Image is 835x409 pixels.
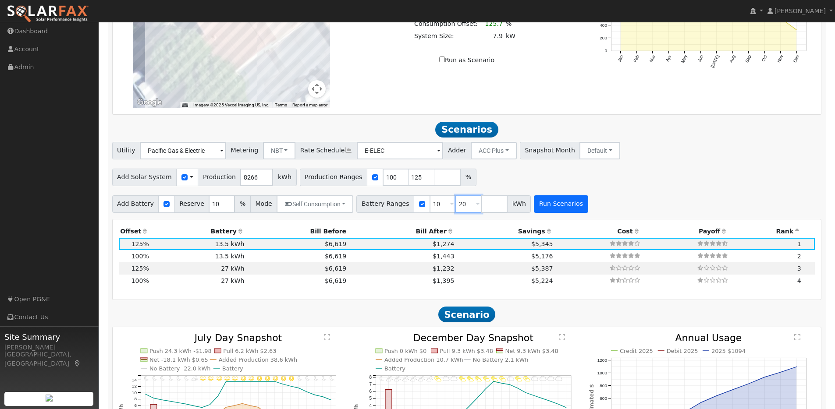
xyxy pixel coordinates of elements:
[451,376,458,381] i: 9AM - MostlyCloudy
[249,376,254,381] i: 1PM - Clear
[523,376,530,381] i: 6PM - PartlyCloudy
[306,391,308,393] circle: onclick=""
[356,195,414,213] span: Battery Ranges
[112,169,177,186] span: Add Solar System
[438,307,496,322] span: Scenario
[540,376,547,381] i: 8PM - MostlyCloudy
[541,398,543,399] circle: onclick=""
[617,54,624,63] text: Jan
[357,142,443,159] input: Select a Rate Schedule
[289,376,294,381] i: 6PM - Clear
[507,376,514,381] i: 4PM - MostlyCloudy
[193,405,195,407] circle: onclick=""
[74,360,82,367] a: Map
[435,376,442,381] i: 7AM - PartlyCloudy
[185,376,189,381] i: 5AM - MostlyClear
[370,389,372,394] text: 6
[439,56,494,65] label: Run as Scenario
[485,388,487,390] circle: onclick=""
[439,56,445,62] input: Run as Scenario
[198,169,241,186] span: Production
[731,388,734,391] circle: onclick=""
[797,253,801,260] span: 2
[617,228,632,235] span: Cost
[263,142,296,159] button: NBT
[112,142,141,159] span: Utility
[763,376,766,379] circle: onclick=""
[493,381,494,382] circle: onclick=""
[433,240,454,247] span: $1,274
[370,403,372,408] text: 4
[169,401,171,402] circle: onclick=""
[370,396,372,401] text: 5
[795,28,798,32] circle: onclick=""
[226,142,263,159] span: Metering
[131,253,149,260] span: 100%
[322,396,324,398] circle: onclick=""
[597,370,608,375] text: 1000
[249,381,251,382] circle: onclick=""
[710,54,720,69] text: [DATE]
[281,376,286,381] i: 5PM - Clear
[295,142,357,159] span: Rate Schedule
[419,376,426,381] i: 5AM - PartlyCloudy
[298,387,299,389] circle: onclick=""
[275,102,287,107] a: Terms (opens in new tab)
[433,253,454,260] span: $1,443
[531,265,553,272] span: $5,387
[325,253,346,260] span: $6,619
[792,54,800,63] text: Dec
[112,195,159,213] span: Add Battery
[667,348,698,354] text: Debit 2025
[242,403,243,405] circle: onclick=""
[300,169,367,186] span: Production Ranges
[273,376,278,381] i: 4PM - Clear
[330,376,334,381] i: 11PM - Clear
[131,277,149,284] span: 100%
[402,376,409,381] i: 3AM - PartlyCloudy
[150,275,246,287] td: 27 kWh
[208,376,213,381] i: 8AM - MostlyClear
[149,348,212,354] text: Push 24.3 kWh -$1.98
[200,376,206,381] i: 7AM - MostlyClear
[219,356,298,363] text: Added Production 38.6 kWh
[776,228,793,235] span: Rank
[249,405,251,407] circle: onclick=""
[224,376,230,381] i: 10AM - Clear
[699,228,720,235] span: Payoff
[257,406,259,408] circle: onclick=""
[711,348,746,354] text: 2025 $1094
[509,384,511,385] circle: onclick=""
[292,102,327,107] a: Report a map error
[531,376,538,381] i: 7PM - MostlyCloudy
[209,404,211,405] circle: onclick=""
[306,376,310,381] i: 8PM - Clear
[600,396,607,401] text: 600
[160,376,165,381] i: 2AM - MostlyClear
[135,97,164,108] a: Open this area in Google Maps (opens a new window)
[435,122,498,138] span: Scenarios
[266,381,267,382] circle: onclick=""
[370,382,372,387] text: 7
[534,195,588,213] button: Run Scenarios
[531,277,553,284] span: $5,224
[257,381,259,382] circle: onclick=""
[250,195,277,213] span: Mode
[193,102,270,107] span: Imagery ©2025 Vexcel Imaging US, Inc.
[153,376,157,381] i: 1AM - MostlyClear
[274,381,275,382] circle: onclick=""
[797,265,801,272] span: 3
[648,54,656,63] text: Mar
[131,240,149,247] span: 125%
[473,356,529,363] text: No Battery 2.1 kWh
[433,277,454,284] span: $1,395
[135,97,164,108] img: Google
[182,102,188,108] button: Keyboard shortcuts
[697,54,704,63] text: Jun
[533,395,535,396] circle: onclick=""
[795,365,798,369] circle: onclick=""
[604,49,607,53] text: 0
[479,30,504,42] td: 7.9
[515,376,522,381] i: 5PM - PartlyCloudy
[531,253,553,260] span: $5,176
